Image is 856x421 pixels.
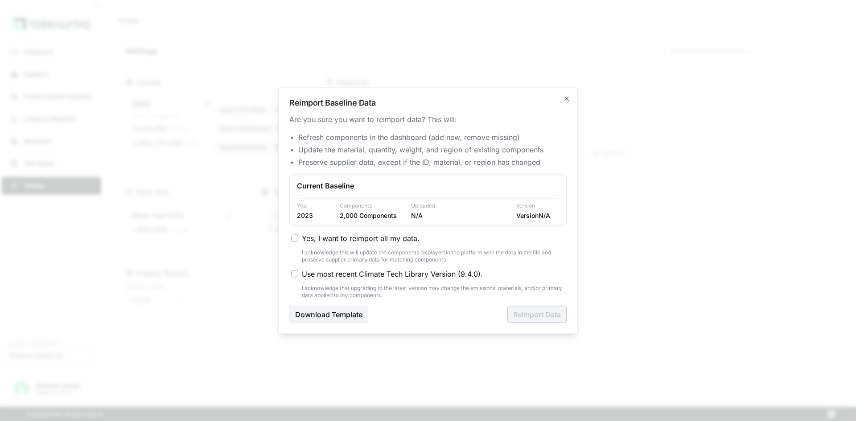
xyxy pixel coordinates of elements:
div: Uploaded [411,202,509,209]
span: Use most recent Climate Tech Library Version ( 9.4.0 ). [302,268,483,279]
div: I acknowledge that upgrading to the latest version may change the emissions, materials, and/or pr... [302,284,567,298]
li: Refresh components in the dashboard (add new, remove missing) [298,131,567,142]
div: Current Baseline [297,180,559,191]
div: N/A [411,211,509,220]
div: 2,000 Components [340,211,404,220]
div: I acknowledge this will update the components displayed in the platform with the data in the file... [302,249,567,263]
span: Yes, I want to reimport all my data. [302,233,420,243]
div: Year [297,202,333,209]
div: Version [516,202,559,209]
div: Are you sure you want to reimport data? This will: [289,114,567,124]
div: Components [340,202,404,209]
div: Version N/A [516,211,559,220]
div: 2023 [297,211,333,220]
button: Download Template [289,306,368,323]
button: Use most recent Climate Tech Library Version (9.4.0). [291,270,298,277]
h2: Reimport Baseline Data [289,98,567,106]
button: Yes, I want to reimport all my data. [291,234,298,241]
li: Update the material, quantity, weight, and region of existing components [298,144,567,155]
li: Preserve supplier data, except if the ID, material, or region has changed [298,156,567,167]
